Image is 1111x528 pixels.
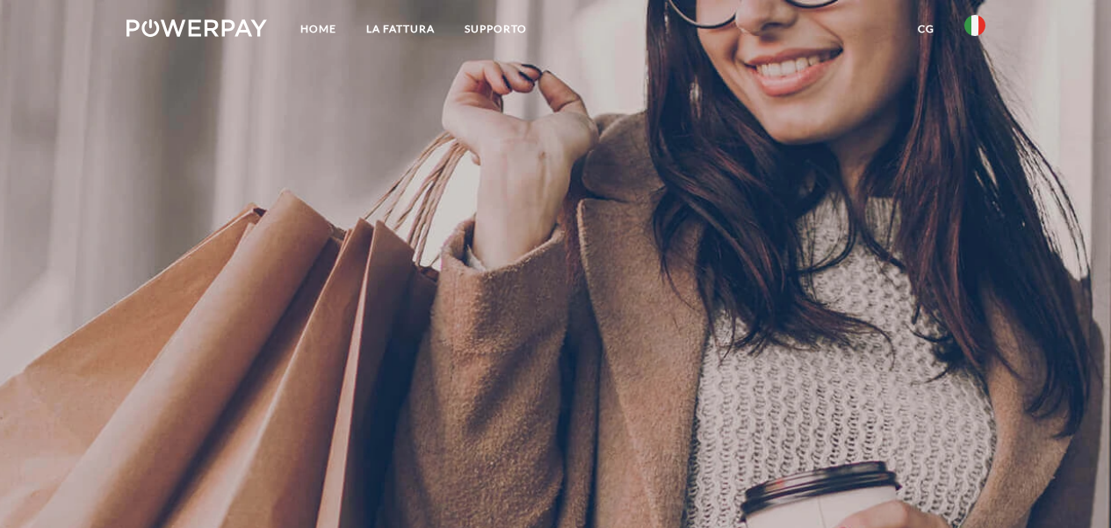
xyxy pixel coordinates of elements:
[285,13,351,45] a: Home
[351,13,450,45] a: LA FATTURA
[126,19,268,37] img: logo-powerpay-white.svg
[903,13,949,45] a: CG
[964,15,985,36] img: it
[450,13,542,45] a: Supporto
